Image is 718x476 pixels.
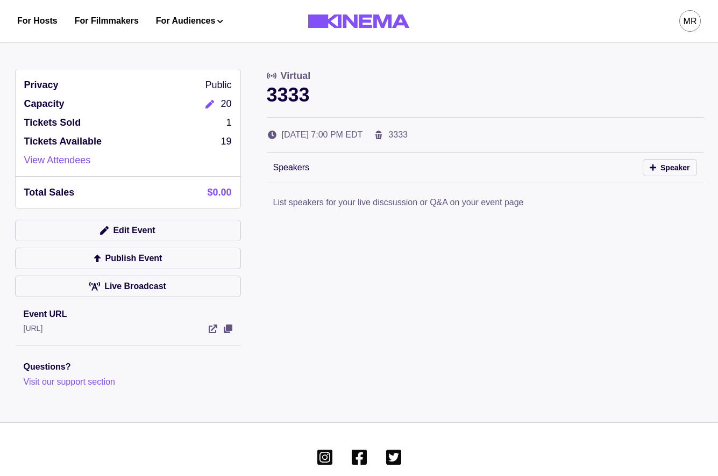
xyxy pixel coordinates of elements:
[226,116,231,130] p: 1
[221,134,231,149] p: 19
[205,78,231,92] p: Public
[24,308,232,321] p: Event URL
[267,83,703,106] p: 3333
[15,248,241,269] button: Publish Event
[207,185,231,200] p: $0.00
[24,116,81,130] p: Tickets Sold
[24,324,43,333] a: [URL]
[221,97,231,111] p: 20
[282,128,363,141] p: [DATE] 7:00 PM EDT
[15,220,241,241] button: Edit Event
[224,324,232,333] button: View Event
[273,161,310,174] p: Speakers
[209,324,217,333] a: View Event
[24,360,232,373] p: Questions?
[24,97,65,111] p: Capacity
[15,276,241,297] a: Live Broadcast
[75,15,139,27] a: For Filmmakers
[24,134,102,149] p: Tickets Available
[643,159,697,176] button: Speaker
[273,196,524,209] p: List speakers for your live discsussion or Q&A on your event page
[24,185,75,200] p: Total Sales
[24,78,59,92] p: Privacy
[281,69,311,83] p: Virtual
[684,15,697,28] div: MR
[388,130,408,139] a: 3333
[199,97,221,111] button: Edit
[156,15,223,27] button: For Audiences
[17,15,58,27] a: For Hosts
[24,377,115,386] a: Visit our support section
[24,153,91,168] a: View Attendees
